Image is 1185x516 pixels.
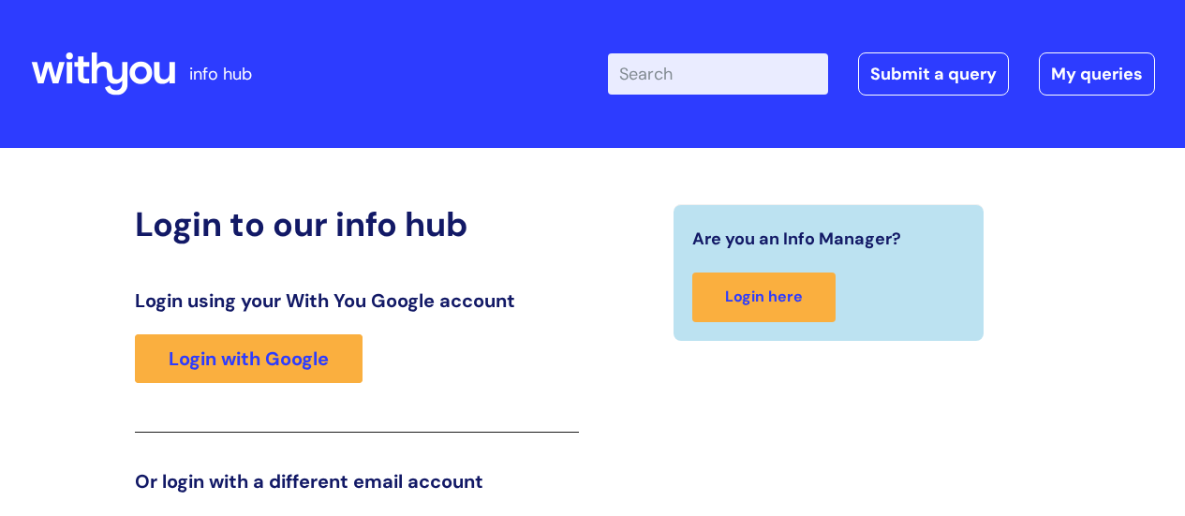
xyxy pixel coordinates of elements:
[189,59,252,89] p: info hub
[135,470,579,493] h3: Or login with a different email account
[608,53,828,95] input: Search
[692,273,836,322] a: Login here
[135,334,363,383] a: Login with Google
[692,224,901,254] span: Are you an Info Manager?
[1039,52,1155,96] a: My queries
[135,289,579,312] h3: Login using your With You Google account
[135,204,579,244] h2: Login to our info hub
[858,52,1009,96] a: Submit a query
